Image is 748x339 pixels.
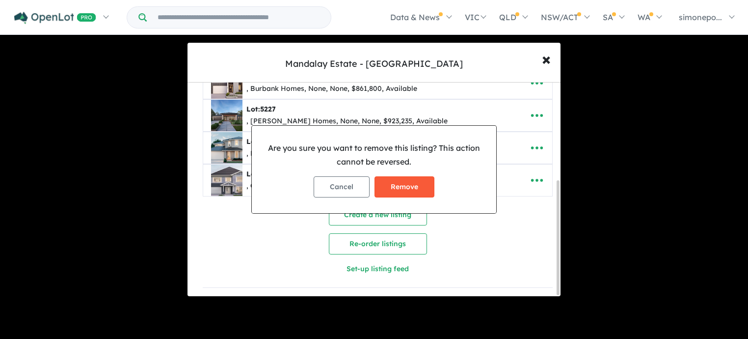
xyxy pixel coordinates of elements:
[374,176,434,198] button: Remove
[149,7,329,28] input: Try estate name, suburb, builder or developer
[260,141,488,168] p: Are you sure you want to remove this listing? This action cannot be reversed.
[314,176,370,198] button: Cancel
[14,12,96,24] img: Openlot PRO Logo White
[679,12,722,22] span: simonepo...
